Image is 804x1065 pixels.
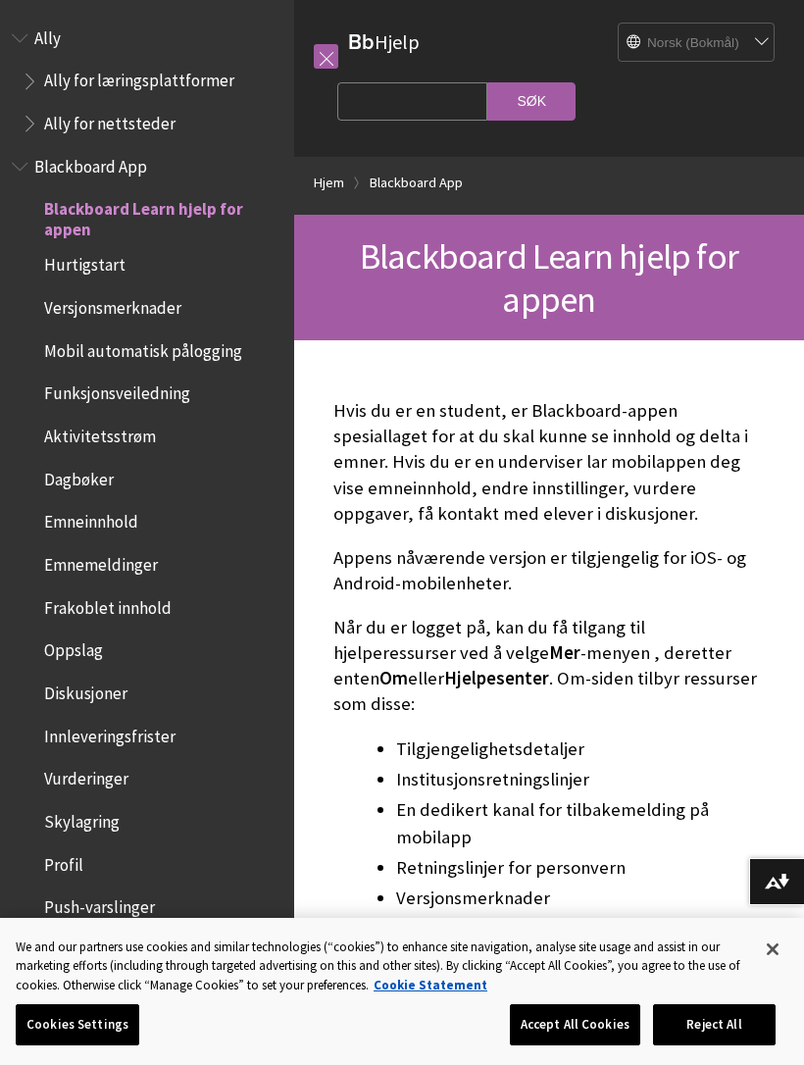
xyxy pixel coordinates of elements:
[333,545,765,596] p: Appens nåværende versjon er tilgjengelig for iOS- og Android-mobilenheter.
[374,977,487,993] a: More information about your privacy, opens in a new tab
[44,848,83,875] span: Profil
[396,854,765,882] li: Retningslinjer for personvern
[396,796,765,851] li: En dedikert kanal for tilbakemelding på mobilapp
[619,24,776,63] select: Site Language Selector
[379,667,408,689] span: Om
[44,193,280,239] span: Blackboard Learn hjelp for appen
[44,805,120,832] span: Skylagring
[348,29,420,54] a: BbHjelp
[16,1004,139,1045] button: Cookies Settings
[44,548,158,575] span: Emnemeldinger
[44,65,234,91] span: Ally for læringsplattformer
[44,591,172,618] span: Frakoblet innhold
[44,763,128,789] span: Vurderinger
[370,171,463,195] a: Blackboard App
[44,291,181,318] span: Versjonsmerknader
[333,398,765,527] p: Hvis du er en student, er Blackboard-appen spesiallaget for at du skal kunne se innhold og delta ...
[348,29,375,55] strong: Bb
[12,22,282,140] nav: Book outline for Anthology Ally Help
[510,1004,640,1045] button: Accept All Cookies
[44,463,114,489] span: Dagbøker
[44,334,242,361] span: Mobil automatisk pålogging
[44,107,176,133] span: Ally for nettsteder
[34,22,61,48] span: Ally
[396,915,765,942] li: Bruksvilkår
[44,720,176,746] span: Innleveringsfrister
[44,249,126,276] span: Hurtigstart
[44,677,127,703] span: Diskusjoner
[549,641,580,664] span: Mer
[653,1004,776,1045] button: Reject All
[44,420,156,446] span: Aktivitetsstrøm
[396,885,765,912] li: Versjonsmerknader
[396,766,765,793] li: Institusjonsretningslinjer
[44,634,103,661] span: Oppslag
[360,233,738,322] span: Blackboard Learn hjelp for appen
[333,615,765,718] p: Når du er logget på, kan du få tilgang til hjelperessurser ved å velge -menyen , deretter enten e...
[44,506,138,532] span: Emneinnhold
[444,667,549,689] span: Hjelpesenter
[44,891,155,918] span: Push-varslinger
[751,928,794,971] button: Close
[487,82,576,121] input: Søk
[16,938,748,995] div: We and our partners use cookies and similar technologies (“cookies”) to enhance site navigation, ...
[44,378,190,404] span: Funksjonsveiledning
[396,735,765,763] li: Tilgjengelighetsdetaljer
[34,150,147,177] span: Blackboard App
[314,171,344,195] a: Hjem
